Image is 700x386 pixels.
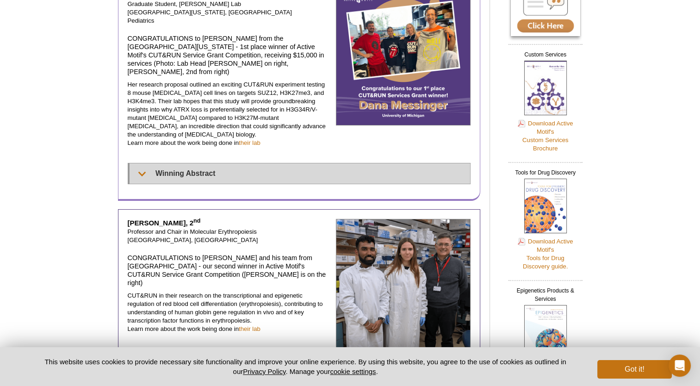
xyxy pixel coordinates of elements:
button: cookie settings [330,367,376,375]
p: This website uses cookies to provide necessary site functionality and improve your online experie... [29,357,582,376]
span: Graduate Student, [PERSON_NAME] Lab [128,0,242,7]
img: Epigenetics Products & Services [524,305,567,360]
span: [GEOGRAPHIC_DATA][US_STATE], [GEOGRAPHIC_DATA] [128,9,292,16]
h2: Custom Services [508,44,582,61]
span: [GEOGRAPHIC_DATA], [GEOGRAPHIC_DATA] [128,237,258,243]
p: Her research proposal outlined an exciting CUT&RUN experiment testing 8 mouse [MEDICAL_DATA] cell... [128,81,329,147]
span: Professor and Chair in Molecular Erythropoiesis [128,228,257,235]
button: Got it! [597,360,671,379]
div: Open Intercom Messenger [669,355,691,377]
h4: CONGRATULATIONS to [PERSON_NAME] from the [GEOGRAPHIC_DATA][US_STATE] - 1st place winner of Activ... [128,34,329,76]
p: CUT&RUN in their research on the transcriptional and epigenetic regulation of red blood cell diff... [128,292,329,333]
strong: [PERSON_NAME], 2 [128,219,201,227]
a: Download Active Motif'sCustom ServicesBrochure [518,119,573,153]
a: Privacy Policy [243,367,285,375]
img: Custom Services [524,61,567,115]
a: their lab [239,325,260,332]
h4: CONGRATULATIONS to [PERSON_NAME] and his team from [GEOGRAPHIC_DATA] - our second winner in Activ... [128,254,329,287]
a: their lab [239,139,260,146]
img: Tools for Drug Discovery [524,179,567,233]
h2: Tools for Drug Discovery [508,162,582,179]
span: Pediatrics [128,17,155,24]
sup: nd [193,218,200,224]
a: Download Active Motif'sTools for DrugDiscovery guide. [518,237,573,271]
summary: Winning Abstract [130,163,470,184]
img: John Strouboulis [336,219,471,354]
h2: Epigenetics Products & Services [508,280,582,305]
